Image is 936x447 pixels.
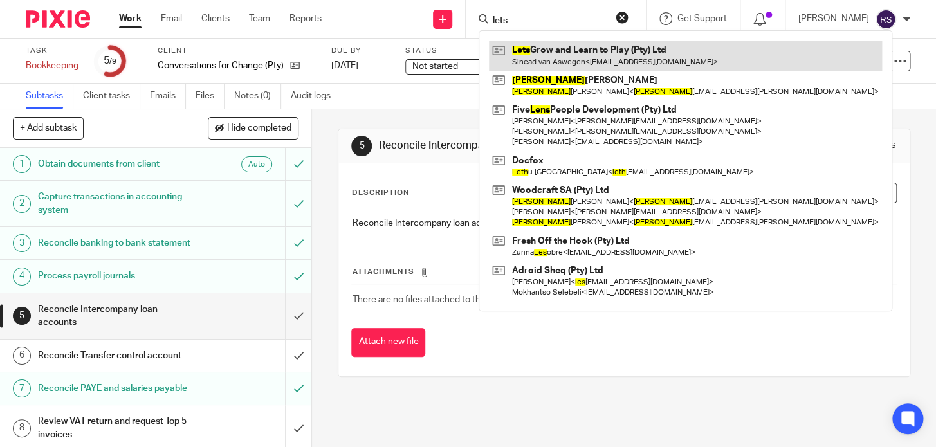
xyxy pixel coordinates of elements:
span: Hide completed [227,123,291,134]
h1: Reconcile banking to bank statement [38,233,194,253]
a: Team [249,12,270,25]
h1: Obtain documents from client [38,154,194,174]
img: svg%3E [876,9,896,30]
a: Work [119,12,142,25]
button: + Add subtask [13,117,84,139]
a: Subtasks [26,84,73,109]
h1: Capture transactions in accounting system [38,187,194,220]
label: Due by [331,46,389,56]
p: Conversations for Change (Pty) Ltd [158,59,284,72]
a: Reports [289,12,322,25]
div: 7 [13,379,31,397]
div: 5 [13,307,31,325]
button: Clear [616,11,629,24]
a: Email [161,12,182,25]
label: Task [26,46,78,56]
h1: Reconcile Intercompany loan accounts [38,300,194,333]
a: Clients [201,12,230,25]
span: [DATE] [331,61,358,70]
h1: Reconcile Transfer control account [38,346,194,365]
span: There are no files attached to this task. [352,295,507,304]
div: Bookkeeping [26,59,78,72]
p: [PERSON_NAME] [798,12,869,25]
span: Get Support [677,14,727,23]
div: 6 [13,347,31,365]
label: Status [405,46,534,56]
img: Pixie [26,10,90,28]
button: Hide completed [208,117,298,139]
span: Attachments [352,268,414,275]
a: Client tasks [83,84,140,109]
a: Files [196,84,225,109]
label: Client [158,46,315,56]
div: 1 [13,155,31,173]
div: Auto [241,156,272,172]
h1: Review VAT return and request Top 5 invoices [38,412,194,444]
h1: Reconcile PAYE and salaries payable [38,379,194,398]
div: 8 [13,419,31,437]
h1: Reconcile Intercompany loan accounts [379,139,652,152]
div: 5 [351,136,372,156]
input: Search [491,15,607,27]
div: 5 [104,53,116,68]
p: Description [351,188,408,198]
h1: Process payroll journals [38,266,194,286]
div: 4 [13,268,31,286]
div: 2 [13,195,31,213]
a: Notes (0) [234,84,281,109]
p: Reconcile Intercompany loan accounts [352,217,895,230]
small: /9 [109,58,116,65]
a: Audit logs [291,84,340,109]
div: 3 [13,234,31,252]
button: Attach new file [351,328,425,357]
span: Not started [412,62,458,71]
a: Emails [150,84,186,109]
